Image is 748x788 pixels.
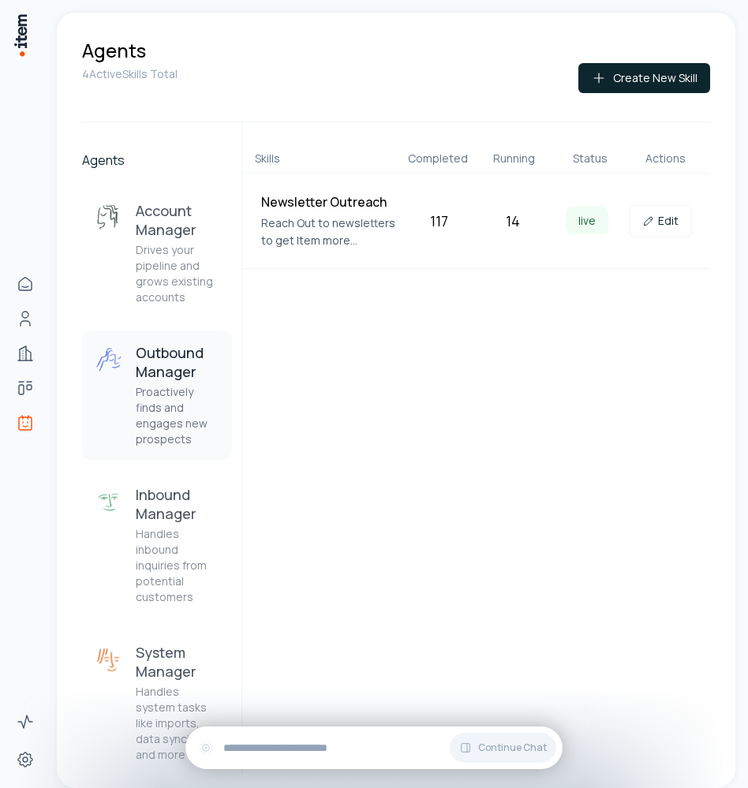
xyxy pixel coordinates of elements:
[185,726,563,769] div: Continue Chat
[136,201,219,239] h3: Account Manager
[629,205,692,237] a: Edit
[478,741,547,754] span: Continue Chat
[136,526,219,605] p: Handles inbound inquiries from potential customers
[13,13,28,58] img: Item Brain Logo
[82,38,146,63] h1: Agents
[559,151,622,166] div: Status
[9,372,41,404] a: Deals
[634,151,698,166] div: Actions
[82,630,232,775] button: System ManagerSystem ManagerHandles system tasks like imports, data syncing, and more
[95,346,123,375] img: Outbound Manager
[82,66,178,82] p: 4 Active Skills Total
[9,744,41,775] a: Settings
[9,706,41,738] a: Activity
[82,151,232,170] h2: Agents
[95,204,123,233] img: Account Manager
[9,407,41,439] a: Agents
[82,331,232,460] button: Outbound ManagerOutbound ManagerProactively finds and engages new prospects
[578,63,710,93] button: Create New Skill
[9,303,41,334] a: People
[82,189,232,318] button: Account ManagerAccount ManagerDrives your pipeline and grows existing accounts
[95,646,123,674] img: System Manager
[566,207,608,234] span: live
[406,151,469,166] div: Completed
[261,192,396,211] h4: Newsletter Outreach
[482,151,545,166] div: Running
[409,210,470,232] div: 117
[82,472,232,618] button: Inbound ManagerInbound ManagerHandles inbound inquiries from potential customers
[136,343,219,381] h3: Outbound Manager
[136,643,219,681] h3: System Manager
[136,684,219,763] p: Handles system tasks like imports, data syncing, and more
[136,384,219,447] p: Proactively finds and engages new prospects
[95,488,123,517] img: Inbound Manager
[450,733,556,763] button: Continue Chat
[9,268,41,300] a: Home
[9,338,41,369] a: Companies
[136,485,219,523] h3: Inbound Manager
[255,151,394,166] div: Skills
[483,210,544,232] div: 14
[261,215,396,249] p: Reach Out to newsletters to get Item more exposure and potential collaborations
[136,242,219,305] p: Drives your pipeline and grows existing accounts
